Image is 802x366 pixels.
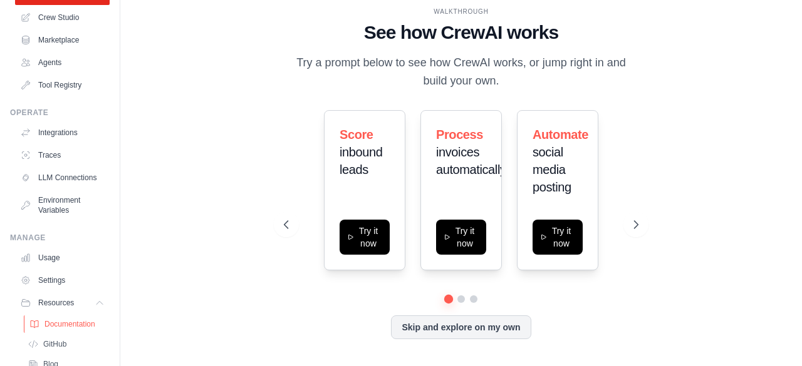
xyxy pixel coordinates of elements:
span: Resources [38,298,74,308]
a: Marketplace [15,30,110,50]
h1: See how CrewAI works [284,21,638,44]
a: Documentation [24,315,111,333]
span: Documentation [44,319,95,329]
a: Environment Variables [15,190,110,220]
span: Score [340,128,373,141]
button: Try it now [533,220,583,255]
span: Automate [533,128,588,141]
button: Try it now [340,220,390,255]
a: Usage [15,248,110,268]
div: Manage [10,233,110,243]
button: Resources [15,293,110,313]
a: LLM Connections [15,168,110,188]
div: WALKTHROUGH [284,7,638,16]
span: GitHub [43,339,66,349]
span: social media posting [533,145,571,194]
button: Skip and explore on my own [391,315,531,339]
a: Settings [15,270,110,290]
a: GitHub [23,335,110,353]
p: Try a prompt below to see how CrewAI works, or jump right in and build your own. [284,54,638,91]
div: Operate [10,108,110,118]
span: invoices automatically [436,145,506,176]
a: Agents [15,53,110,73]
span: inbound leads [340,145,382,176]
a: Integrations [15,123,110,143]
button: Try it now [436,220,486,255]
a: Traces [15,145,110,165]
span: Process [436,128,483,141]
a: Crew Studio [15,8,110,28]
a: Tool Registry [15,75,110,95]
